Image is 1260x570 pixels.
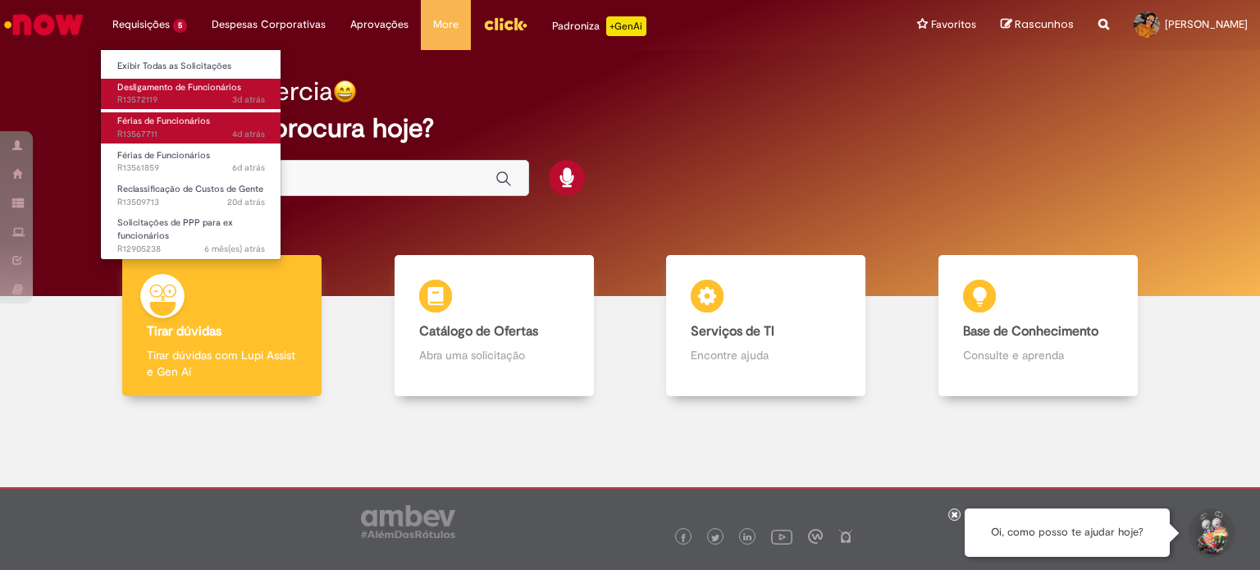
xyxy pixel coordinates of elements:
[204,243,265,255] time: 08/04/2025 08:48:31
[232,93,265,106] time: 26/09/2025 17:53:03
[743,533,751,543] img: logo_footer_linkedin.png
[963,323,1098,340] b: Base de Conhecimento
[173,19,187,33] span: 5
[227,196,265,208] span: 20d atrás
[125,114,1136,143] h2: O que você procura hoje?
[1186,508,1235,558] button: Iniciar Conversa de Suporte
[117,217,233,242] span: Solicitações de PPP para ex funcionários
[147,347,297,380] p: Tirar dúvidas com Lupi Assist e Gen Ai
[1001,17,1074,33] a: Rascunhos
[232,162,265,174] span: 6d atrás
[419,347,569,363] p: Abra uma solicitação
[2,8,86,41] img: ServiceNow
[117,81,241,93] span: Desligamento de Funcionários
[101,180,281,211] a: Aberto R13509713 : Reclassificação de Custos de Gente
[965,508,1170,557] div: Oi, como posso te ajudar hoje?
[333,80,357,103] img: happy-face.png
[117,115,210,127] span: Férias de Funcionários
[771,526,792,547] img: logo_footer_youtube.png
[232,162,265,174] time: 24/09/2025 09:50:29
[358,255,631,397] a: Catálogo de Ofertas Abra uma solicitação
[227,196,265,208] time: 09/09/2025 17:13:26
[100,49,281,260] ul: Requisições
[902,255,1175,397] a: Base de Conhecimento Consulte e aprenda
[101,57,281,75] a: Exibir Todas as Solicitações
[679,534,687,542] img: logo_footer_facebook.png
[691,323,774,340] b: Serviços de TI
[86,255,358,397] a: Tirar dúvidas Tirar dúvidas com Lupi Assist e Gen Ai
[232,93,265,106] span: 3d atrás
[433,16,459,33] span: More
[147,323,221,340] b: Tirar dúvidas
[117,162,265,175] span: R13561859
[931,16,976,33] span: Favoritos
[1165,17,1248,31] span: [PERSON_NAME]
[212,16,326,33] span: Despesas Corporativas
[101,79,281,109] a: Aberto R13572119 : Desligamento de Funcionários
[838,529,853,544] img: logo_footer_naosei.png
[117,93,265,107] span: R13572119
[204,243,265,255] span: 6 mês(es) atrás
[117,149,210,162] span: Férias de Funcionários
[552,16,646,36] div: Padroniza
[963,347,1113,363] p: Consulte e aprenda
[350,16,409,33] span: Aprovações
[117,128,265,141] span: R13567711
[101,147,281,177] a: Aberto R13561859 : Férias de Funcionários
[711,534,719,542] img: logo_footer_twitter.png
[117,243,265,256] span: R12905238
[808,529,823,544] img: logo_footer_workplace.png
[630,255,902,397] a: Serviços de TI Encontre ajuda
[101,112,281,143] a: Aberto R13567711 : Férias de Funcionários
[483,11,527,36] img: click_logo_yellow_360x200.png
[419,323,538,340] b: Catálogo de Ofertas
[691,347,841,363] p: Encontre ajuda
[117,196,265,209] span: R13509713
[101,214,281,249] a: Aberto R12905238 : Solicitações de PPP para ex funcionários
[112,16,170,33] span: Requisições
[361,505,455,538] img: logo_footer_ambev_rotulo_gray.png
[117,183,263,195] span: Reclassificação de Custos de Gente
[232,128,265,140] time: 25/09/2025 16:14:44
[606,16,646,36] p: +GenAi
[232,128,265,140] span: 4d atrás
[1015,16,1074,32] span: Rascunhos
